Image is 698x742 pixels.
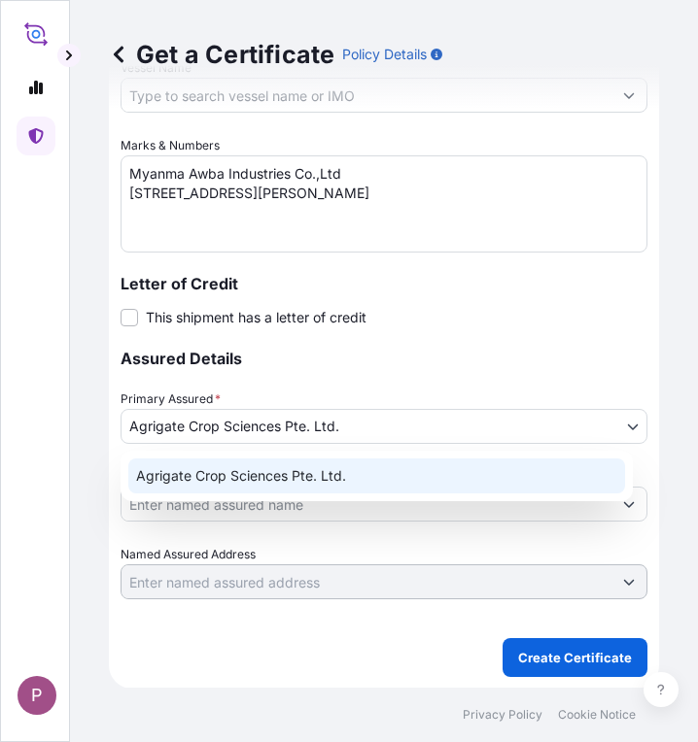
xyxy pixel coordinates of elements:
[121,136,220,155] label: Marks & Numbers
[463,707,542,723] a: Privacy Policy
[611,487,646,522] button: Show suggestions
[121,351,647,366] p: Assured Details
[121,389,221,409] span: Primary Assured
[518,648,632,667] p: Create Certificate
[121,276,647,291] p: Letter of Credit
[122,564,611,599] input: Named Assured Address
[342,45,427,64] p: Policy Details
[128,458,625,493] div: Agrigate Crop Sciences Pte. Ltd.
[146,308,366,327] span: This shipment has a letter of credit
[558,707,636,723] a: Cookie Notice
[121,409,647,444] button: Agrigate Crop Sciences Pte. Ltd.
[121,545,256,564] label: Named Assured Address
[611,564,646,599] button: Show suggestions
[122,487,611,522] input: Assured Name
[129,417,339,436] span: Agrigate Crop Sciences Pte. Ltd.
[503,638,647,677] button: Create Certificate
[109,39,334,70] p: Get a Certificate
[31,686,43,705] span: P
